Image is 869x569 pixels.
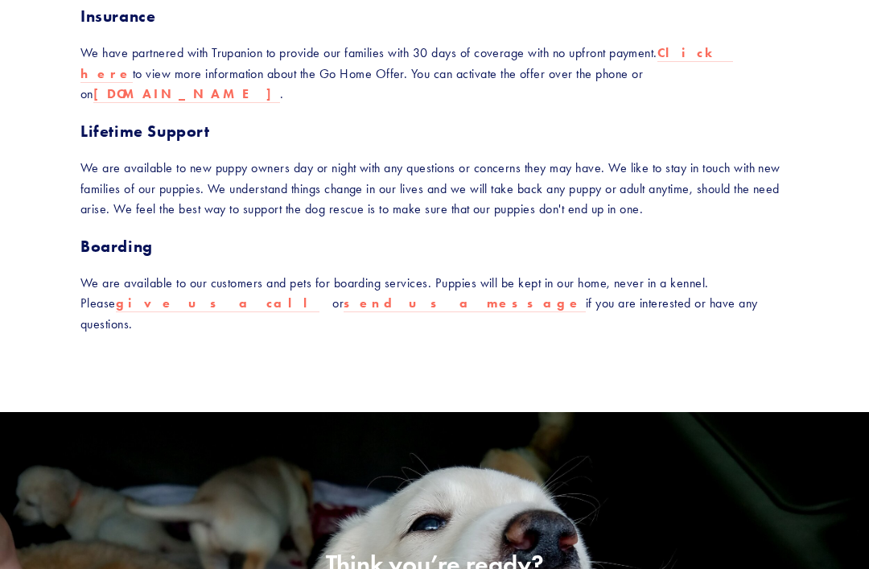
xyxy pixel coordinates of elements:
p: We are available to our customers and pets for boarding services. Puppies will be kept in our hom... [80,273,789,335]
p: We are available to new puppy owners day or night with any questions or concerns they may have. W... [80,158,789,220]
strong: Insurance [80,6,155,26]
strong: Click here [80,45,733,81]
strong: send us a message [344,295,582,311]
a: Click here [80,45,733,82]
strong: give us a call [116,295,319,311]
a: send us a message [344,295,586,312]
strong: Boarding [80,237,153,256]
p: We have partnered with Trupanion to provide our families with 30 days of coverage with no upfront... [80,43,789,105]
strong: Lifetime Support [80,122,210,141]
a: [DOMAIN_NAME] [93,86,280,103]
strong: [DOMAIN_NAME] [93,86,280,101]
a: give us a call [116,295,319,312]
